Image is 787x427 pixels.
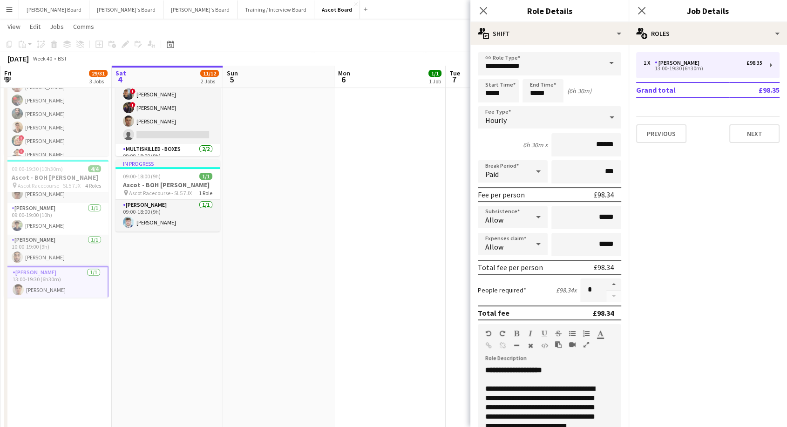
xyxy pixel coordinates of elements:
div: Total fee per person [478,263,543,272]
button: Underline [541,330,548,337]
button: Paste as plain text [555,341,562,348]
app-card-role: [PERSON_NAME]1/113:00-19:30 (6h30m)[PERSON_NAME] [4,266,109,300]
span: Sun [227,69,238,77]
button: Redo [499,330,506,337]
div: 13:00-19:30 (6h30m) [644,66,762,71]
span: ! [130,102,136,108]
span: Jobs [50,22,64,31]
span: ! [19,149,24,154]
span: 29/31 [89,70,108,77]
span: Edit [30,22,41,31]
span: Allow [485,242,503,251]
div: (6h 30m) [567,87,591,95]
span: Week 40 [31,55,54,62]
h3: Ascot - BOH [PERSON_NAME] [115,181,220,189]
app-job-card: In progress09:00-18:00 (9h)1/1Ascot - BOH [PERSON_NAME] Ascot Racecourse - SL5 7JX1 Role[PERSON_N... [115,160,220,231]
span: ! [130,88,136,94]
div: Total fee [478,308,509,318]
div: £98.34 x [556,286,577,294]
span: Mon [338,69,350,77]
div: £98.34 [594,190,614,199]
button: Clear Formatting [527,342,534,349]
button: Strikethrough [555,330,562,337]
div: Fee per person [478,190,525,199]
app-card-role: [PERSON_NAME]1/109:00-19:00 (10h)[PERSON_NAME] [4,203,109,235]
h3: Ascot - BOH [PERSON_NAME] [4,173,109,182]
div: 3 Jobs [89,78,107,85]
span: 1 Role [199,190,212,197]
app-card-role: Multiskilled - Boxes2/209:00-18:00 (9h) [115,144,220,189]
div: In progress [115,160,220,167]
label: People required [478,286,526,294]
button: Fullscreen [583,341,590,348]
button: [PERSON_NAME]'s Board [163,0,237,19]
span: 7 [448,74,460,85]
app-job-card: 09:00-19:30 (10h30m)4/4Ascot - BOH [PERSON_NAME] Ascot Racecourse - SL5 7JX4 Roles[PERSON_NAME]1/... [4,160,109,298]
button: Previous [636,124,686,143]
div: [DATE] [7,54,29,63]
td: £98.35 [729,82,780,97]
span: 1/1 [199,173,212,180]
span: 4 Roles [85,182,101,189]
span: 5 [225,74,238,85]
span: ! [19,135,24,141]
span: Paid [485,169,499,179]
h3: Role Details [470,5,629,17]
button: Ascot Board [314,0,360,19]
a: Comms [69,20,98,33]
a: Jobs [46,20,68,33]
button: Horizontal Line [513,342,520,349]
div: Shift [470,22,629,45]
span: Tue [449,69,460,77]
span: 11/12 [200,70,219,77]
button: [PERSON_NAME]'s Board [89,0,163,19]
div: 6h 30m x [523,141,548,149]
span: Ascot Racecourse - SL5 7JX [129,190,192,197]
div: [PERSON_NAME] [655,60,703,66]
button: Training / Interview Board [237,0,314,19]
div: £98.34 [594,263,614,272]
span: 09:00-19:30 (10h30m) [12,165,63,172]
button: [PERSON_NAME] Board [19,0,89,19]
div: Roles [629,22,787,45]
span: View [7,22,20,31]
div: 1 Job [429,78,441,85]
span: 09:00-18:00 (9h) [123,173,161,180]
app-card-role: [PERSON_NAME]1/110:00-19:00 (9h)[PERSON_NAME] [4,235,109,266]
span: Comms [73,22,94,31]
app-card-role: BOX Waiter11A4/508:30-19:15 (10h45m)![PERSON_NAME]![PERSON_NAME]![PERSON_NAME][PERSON_NAME] [115,58,220,144]
div: BST [58,55,67,62]
span: 3 [3,74,12,85]
button: Undo [485,330,492,337]
h3: Job Details [629,5,787,17]
span: 6 [337,74,350,85]
td: Grand total [636,82,729,97]
a: Edit [26,20,44,33]
a: View [4,20,24,33]
button: Insert video [569,341,576,348]
button: HTML Code [541,342,548,349]
button: Ordered List [583,330,590,337]
button: Unordered List [569,330,576,337]
div: £98.35 [746,60,762,66]
span: Sat [115,69,126,77]
app-card-role: [PERSON_NAME]1/109:00-18:00 (9h)[PERSON_NAME] [115,200,220,231]
button: Text Color [597,330,604,337]
button: Next [729,124,780,143]
app-card-role: BOX Waiter20A11/1208:30-19:15 (10h45m)![PERSON_NAME]![PERSON_NAME][PERSON_NAME][PERSON_NAME][PERS... [4,51,109,231]
button: Italic [527,330,534,337]
span: 1/1 [428,70,441,77]
div: 2 Jobs [201,78,218,85]
span: Allow [485,215,503,224]
button: Bold [513,330,520,337]
span: Hourly [485,115,507,125]
button: Increase [606,278,621,291]
span: Ascot Racecourse - SL5 7JX [18,182,81,189]
span: 4/4 [88,165,101,172]
div: £98.34 [593,308,614,318]
span: Fri [4,69,12,77]
span: 4 [114,74,126,85]
div: 1 x [644,60,655,66]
